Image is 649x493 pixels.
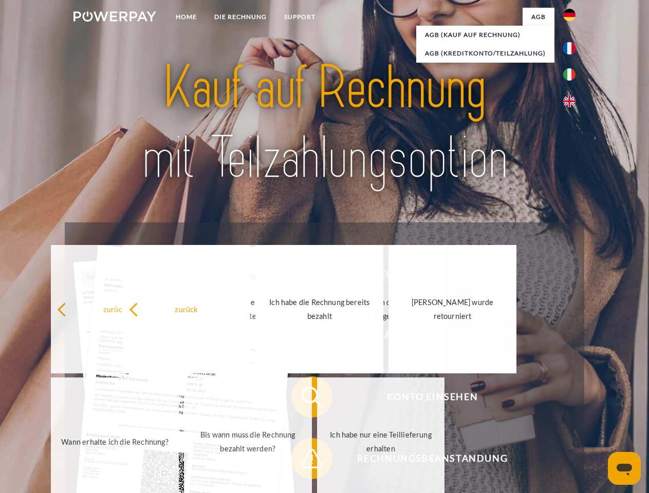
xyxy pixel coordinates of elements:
img: fr [563,42,576,54]
a: SUPPORT [275,8,324,26]
div: zurück [129,302,245,316]
a: AGB (Kauf auf Rechnung) [416,26,554,44]
a: agb [523,8,554,26]
div: Wann erhalte ich die Rechnung? [57,434,173,448]
img: title-powerpay_de.svg [98,49,551,197]
a: Home [167,8,206,26]
img: it [563,68,576,81]
img: de [563,9,576,21]
a: AGB (Kreditkonto/Teilzahlung) [416,44,554,63]
div: [PERSON_NAME] wurde retourniert [395,295,510,323]
img: en [563,95,576,107]
div: Bis wann muss die Rechnung bezahlt werden? [190,428,306,456]
div: zurück [57,302,173,316]
div: Ich habe die Rechnung bereits bezahlt [262,295,377,323]
div: Ich habe nur eine Teillieferung erhalten [323,428,439,456]
a: DIE RECHNUNG [206,8,275,26]
img: logo-powerpay-white.svg [73,11,156,22]
iframe: Schaltfläche zum Öffnen des Messaging-Fensters [608,452,641,485]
